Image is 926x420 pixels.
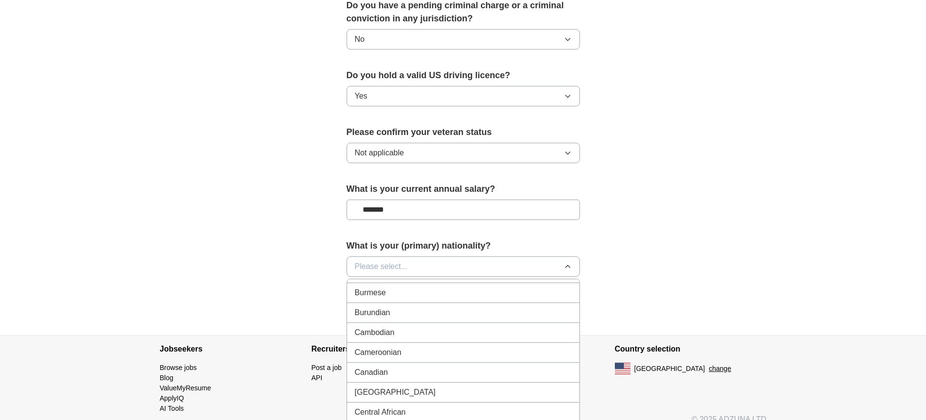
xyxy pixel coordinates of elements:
span: [GEOGRAPHIC_DATA] [634,364,705,374]
span: [GEOGRAPHIC_DATA] [355,386,436,398]
span: Cameroonian [355,347,402,358]
button: change [709,364,731,374]
a: Browse jobs [160,364,197,371]
a: ValueMyResume [160,384,211,392]
span: Central African [355,406,406,418]
button: Yes [347,86,580,106]
label: Do you hold a valid US driving licence? [347,69,580,82]
span: Burundian [355,307,390,319]
label: What is your current annual salary? [347,183,580,196]
a: Blog [160,374,174,382]
span: Burmese [355,287,386,299]
button: Not applicable [347,143,580,163]
span: Canadian [355,367,388,378]
button: Please select... [347,256,580,277]
a: API [312,374,323,382]
label: What is your (primary) nationality? [347,239,580,252]
button: No [347,29,580,50]
label: Please confirm your veteran status [347,126,580,139]
a: ApplyIQ [160,394,184,402]
h4: Country selection [615,336,767,363]
a: AI Tools [160,404,184,412]
span: Please select... [355,261,408,272]
span: Yes [355,90,367,102]
span: Not applicable [355,147,404,159]
span: No [355,34,365,45]
img: US flag [615,363,630,374]
a: Post a job [312,364,342,371]
span: Cambodian [355,327,395,338]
